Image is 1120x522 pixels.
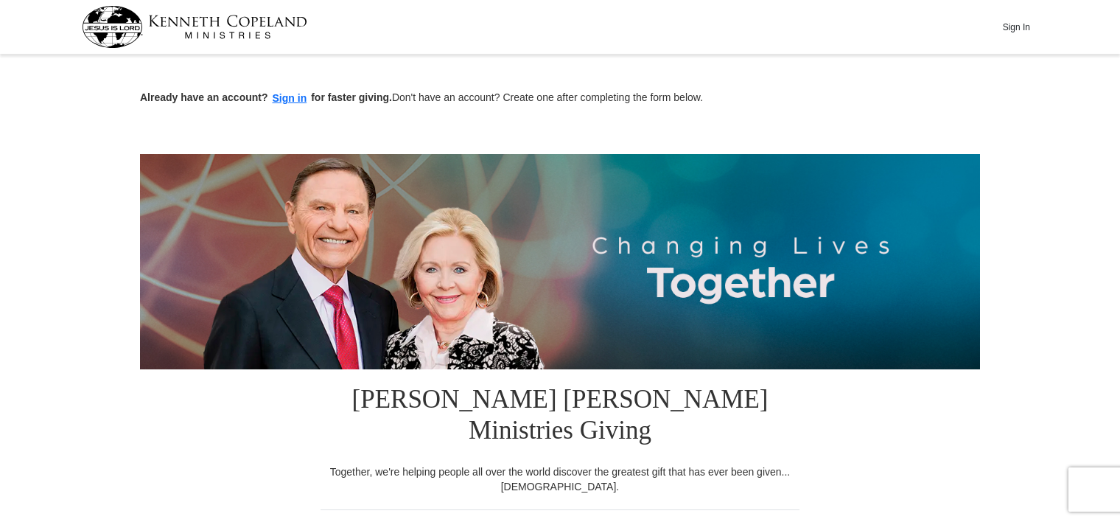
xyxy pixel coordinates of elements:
[321,464,799,494] div: Together, we're helping people all over the world discover the greatest gift that has ever been g...
[140,90,980,107] p: Don't have an account? Create one after completing the form below.
[994,15,1038,38] button: Sign In
[321,369,799,464] h1: [PERSON_NAME] [PERSON_NAME] Ministries Giving
[82,6,307,48] img: kcm-header-logo.svg
[140,91,392,103] strong: Already have an account? for faster giving.
[268,90,312,107] button: Sign in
